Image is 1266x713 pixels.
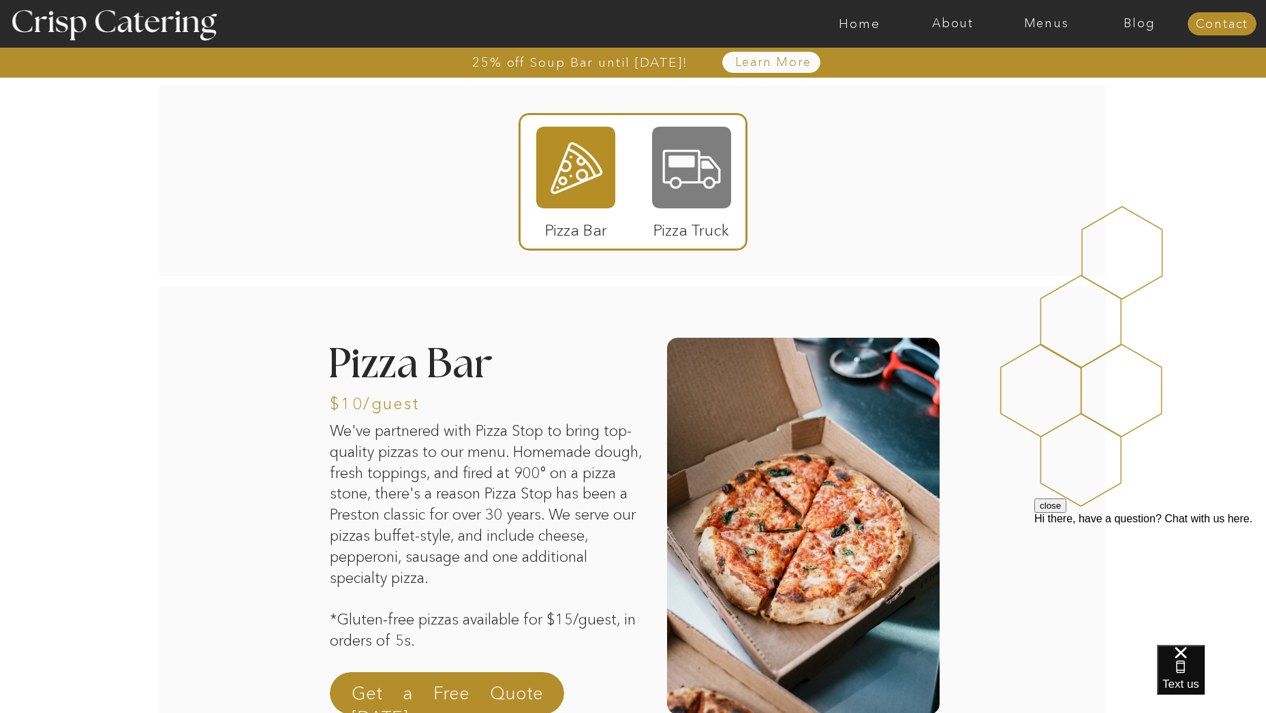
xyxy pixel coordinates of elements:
[1093,17,1186,31] a: Blog
[1034,498,1266,662] iframe: podium webchat widget prompt
[1188,18,1256,31] a: Contact
[1157,645,1266,713] iframe: podium webchat widget bubble
[906,17,1000,31] a: About
[531,207,621,247] p: Pizza Bar
[330,421,643,623] p: We've partnered with Pizza Stop to bring top-quality pizzas to our menu. Homemade dough, fresh to...
[328,345,578,387] h2: Pizza Bar
[330,396,525,409] h3: $10/guest
[813,17,906,31] a: Home
[703,56,843,69] a: Learn More
[423,56,737,69] a: 25% off Soup Bar until [DATE]!
[646,207,737,247] p: Pizza Truck
[1000,17,1093,31] a: Menus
